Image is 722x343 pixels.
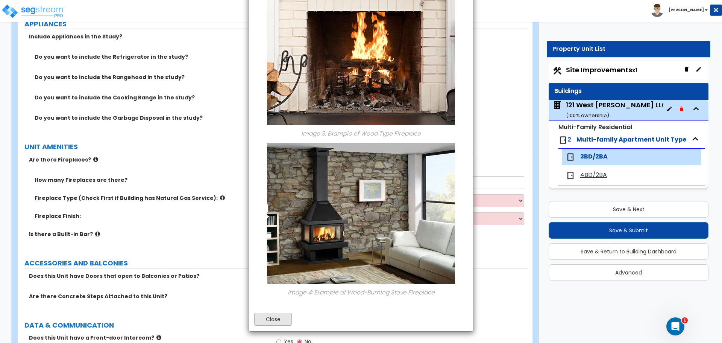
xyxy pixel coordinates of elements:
[666,317,684,335] iframe: Intercom live chat
[254,313,292,326] button: Close
[301,130,421,138] i: Image 3: Example of Wood Type Fireplace
[267,143,455,284] img: fireplace1.png
[682,317,688,323] span: 1
[288,288,435,296] i: Image 4: Example of Wood-Burning Stove Fireplace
